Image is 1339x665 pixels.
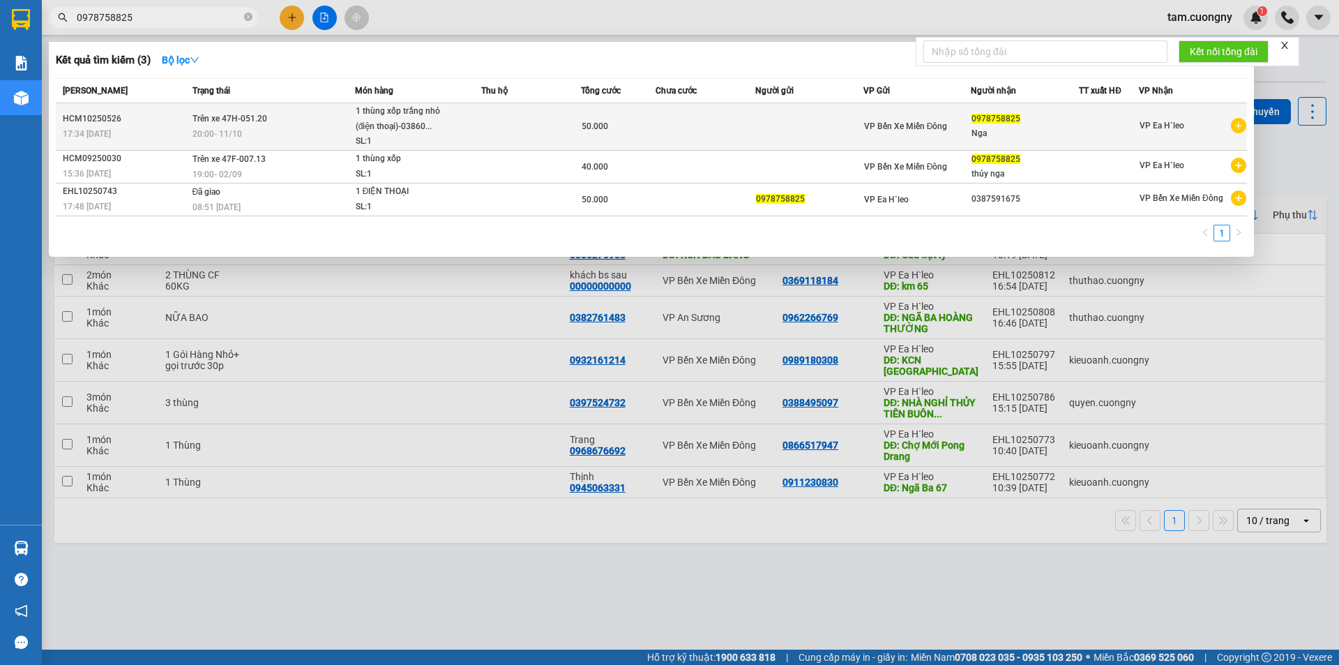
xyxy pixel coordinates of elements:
[1140,121,1184,130] span: VP Ea H`leo
[971,126,1078,141] div: Nga
[1140,160,1184,170] span: VP Ea H`leo
[192,154,266,164] span: Trên xe 47F-007.13
[863,86,890,96] span: VP Gửi
[192,129,242,139] span: 20:00 - 11/10
[14,91,29,105] img: warehouse-icon
[192,170,242,179] span: 19:00 - 02/09
[582,195,608,204] span: 50.000
[63,112,188,126] div: HCM10250526
[1234,228,1243,237] span: right
[14,56,29,70] img: solution-icon
[971,167,1078,181] div: thủy nga
[755,86,794,96] span: Người gửi
[1079,86,1121,96] span: TT xuất HĐ
[356,184,460,200] div: 1 ĐIỆN THOẠI
[581,86,621,96] span: Tổng cước
[1214,225,1230,241] a: 1
[1190,44,1257,59] span: Kết nối tổng đài
[56,53,151,68] h3: Kết quả tìm kiếm ( 3 )
[77,10,241,25] input: Tìm tên, số ĐT hoặc mã đơn
[12,9,30,30] img: logo-vxr
[864,162,948,172] span: VP Bến Xe Miền Đông
[1197,225,1213,241] button: left
[63,202,111,211] span: 17:48 [DATE]
[1231,118,1246,133] span: plus-circle
[1231,190,1246,206] span: plus-circle
[864,121,948,131] span: VP Bến Xe Miền Đông
[1197,225,1213,241] li: Previous Page
[63,169,111,179] span: 15:36 [DATE]
[244,13,252,21] span: close-circle
[971,154,1020,164] span: 0978758825
[192,187,221,197] span: Đã giao
[192,202,241,212] span: 08:51 [DATE]
[151,49,211,71] button: Bộ lọcdown
[582,162,608,172] span: 40.000
[356,151,460,167] div: 1 thùng xốp
[162,54,199,66] strong: Bộ lọc
[756,194,805,204] span: 0978758825
[356,167,460,182] div: SL: 1
[971,86,1016,96] span: Người nhận
[63,184,188,199] div: EHL10250743
[1280,40,1289,50] span: close
[656,86,697,96] span: Chưa cước
[1139,86,1173,96] span: VP Nhận
[15,604,28,618] span: notification
[15,573,28,586] span: question-circle
[481,86,508,96] span: Thu hộ
[971,192,1078,207] div: 0387591675
[1179,40,1269,63] button: Kết nối tổng đài
[14,541,29,555] img: warehouse-icon
[971,114,1020,124] span: 0978758825
[15,636,28,649] span: message
[1140,193,1223,203] span: VP Bến Xe Miền Đông
[63,151,188,166] div: HCM09250030
[58,13,68,22] span: search
[1230,225,1247,241] li: Next Page
[1231,158,1246,173] span: plus-circle
[864,195,909,204] span: VP Ea H`leo
[1201,228,1209,237] span: left
[923,40,1167,63] input: Nhập số tổng đài
[63,129,111,139] span: 17:34 [DATE]
[63,86,128,96] span: [PERSON_NAME]
[355,86,393,96] span: Món hàng
[582,121,608,131] span: 50.000
[356,134,460,149] div: SL: 1
[244,11,252,24] span: close-circle
[192,114,267,124] span: Trên xe 47H-051.20
[356,104,460,134] div: 1 thùng xốp trắng nhỏ (điện thoại)-03860...
[1230,225,1247,241] button: right
[192,86,230,96] span: Trạng thái
[1213,225,1230,241] li: 1
[356,200,460,215] div: SL: 1
[190,55,199,65] span: down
